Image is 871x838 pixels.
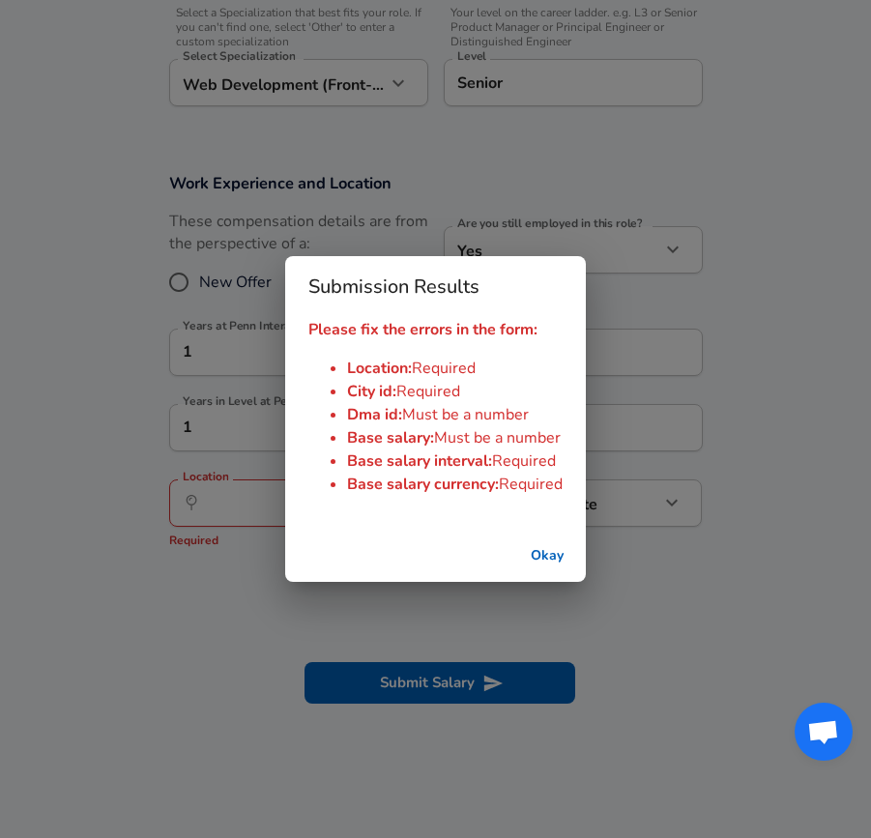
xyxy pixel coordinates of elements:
span: City id : [347,381,396,402]
div: Open chat [795,703,853,761]
button: successful-submission-button [516,538,578,574]
span: Base salary currency : [347,474,499,495]
span: Must be a number [402,404,529,425]
span: Location : [347,358,412,379]
span: Dma id : [347,404,402,425]
span: Required [412,358,476,379]
span: Required [396,381,460,402]
span: Required [499,474,563,495]
strong: Please fix the errors in the form: [308,319,537,340]
h2: Submission Results [285,256,586,318]
span: Required [492,450,556,472]
span: Base salary interval : [347,450,492,472]
span: Must be a number [434,427,561,448]
span: Base salary : [347,427,434,448]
